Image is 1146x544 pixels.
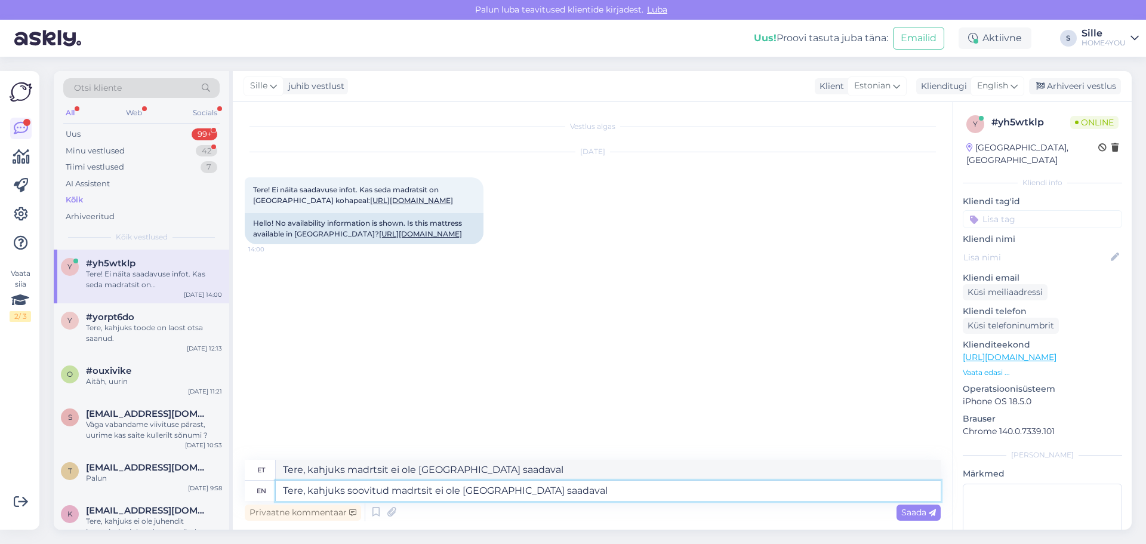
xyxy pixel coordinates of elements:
[1082,29,1126,38] div: Sille
[67,262,72,271] span: y
[963,210,1122,228] input: Lisa tag
[973,119,978,128] span: y
[66,145,125,157] div: Minu vestlused
[67,370,73,379] span: o
[86,419,222,441] div: Väga vabandame viivituse pärast, uurime kas saite kullerilt sõnumi ?
[963,468,1122,480] p: Märkmed
[963,450,1122,460] div: [PERSON_NAME]
[250,79,267,93] span: Sille
[1070,116,1119,129] span: Online
[370,196,453,205] a: [URL][DOMAIN_NAME]
[379,229,462,238] a: [URL][DOMAIN_NAME]
[257,481,266,501] div: en
[86,473,222,484] div: Palun
[187,344,222,353] div: [DATE] 12:13
[1060,30,1077,47] div: S
[963,177,1122,188] div: Kliendi info
[963,425,1122,438] p: Chrome 140.0.7339.101
[963,318,1059,334] div: Küsi telefoninumbrit
[66,128,81,140] div: Uus
[276,460,941,480] textarea: Tere, kahjuks madrtsit ei ole [GEOGRAPHIC_DATA] saadaval
[1029,78,1121,94] div: Arhiveeri vestlus
[192,128,217,140] div: 99+
[1082,38,1126,48] div: HOME4YOU
[977,79,1008,93] span: English
[67,509,73,518] span: k
[86,322,222,344] div: Tere, kahjuks toode on laost otsa saanud.
[959,27,1031,49] div: Aktiivne
[257,460,265,480] div: et
[963,195,1122,208] p: Kliendi tag'id
[66,211,115,223] div: Arhiveeritud
[963,395,1122,408] p: iPhone OS 18.5.0
[86,505,210,516] span: kaiaannus@gmail.com
[67,316,72,325] span: y
[815,80,844,93] div: Klient
[284,80,344,93] div: juhib vestlust
[201,161,217,173] div: 7
[754,31,888,45] div: Proovi tasuta juba täna:
[963,233,1122,245] p: Kliendi nimi
[86,408,210,419] span: sashkon@mail.ru
[86,376,222,387] div: Aitäh, uurin
[963,272,1122,284] p: Kliendi email
[196,145,217,157] div: 42
[248,245,293,254] span: 14:00
[116,232,168,242] span: Kõik vestlused
[276,481,941,501] textarea: Tere, kahjuks soovitud madrtsit ei ole [GEOGRAPHIC_DATA] saadaval
[63,105,77,121] div: All
[74,82,122,94] span: Otsi kliente
[901,507,936,518] span: Saada
[245,146,941,157] div: [DATE]
[86,462,210,473] span: tiinatraks52@hotmail.com
[963,413,1122,425] p: Brauser
[1082,29,1139,48] a: SilleHOME4YOU
[185,441,222,450] div: [DATE] 10:53
[854,79,891,93] span: Estonian
[963,305,1122,318] p: Kliendi telefon
[68,466,72,475] span: t
[68,413,72,422] span: s
[188,484,222,493] div: [DATE] 9:58
[10,81,32,103] img: Askly Logo
[245,121,941,132] div: Vestlus algas
[86,258,135,269] span: #yh5wtklp
[86,365,131,376] span: #ouxivike
[86,516,222,537] div: Tere, kahjuks ei ole juhendit jagamiseks, juhend on tavaliselt pakendis.
[66,178,110,190] div: AI Assistent
[124,105,144,121] div: Web
[963,339,1122,351] p: Klienditeekond
[190,105,220,121] div: Socials
[10,268,31,322] div: Vaata siia
[66,194,83,206] div: Kõik
[10,311,31,322] div: 2 / 3
[643,4,671,15] span: Luba
[963,367,1122,378] p: Vaata edasi ...
[66,161,124,173] div: Tiimi vestlused
[963,251,1108,264] input: Lisa nimi
[86,269,222,290] div: Tere! Ei näita saadavuse infot. Kas seda madratsit on [GEOGRAPHIC_DATA] kohapeal: [URL][DOMAIN_NAME]
[188,387,222,396] div: [DATE] 11:21
[245,505,361,521] div: Privaatne kommentaar
[991,115,1070,130] div: # yh5wtklp
[86,312,134,322] span: #yorpt6do
[184,290,222,299] div: [DATE] 14:00
[893,27,944,50] button: Emailid
[963,284,1048,300] div: Küsi meiliaadressi
[916,80,967,93] div: Klienditugi
[754,32,777,44] b: Uus!
[253,185,453,205] span: Tere! Ei näita saadavuse infot. Kas seda madratsit on [GEOGRAPHIC_DATA] kohapeal:
[963,383,1122,395] p: Operatsioonisüsteem
[245,213,483,244] div: Hello! No availability information is shown. Is this mattress available in [GEOGRAPHIC_DATA]?
[963,352,1056,362] a: [URL][DOMAIN_NAME]
[966,142,1098,167] div: [GEOGRAPHIC_DATA], [GEOGRAPHIC_DATA]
